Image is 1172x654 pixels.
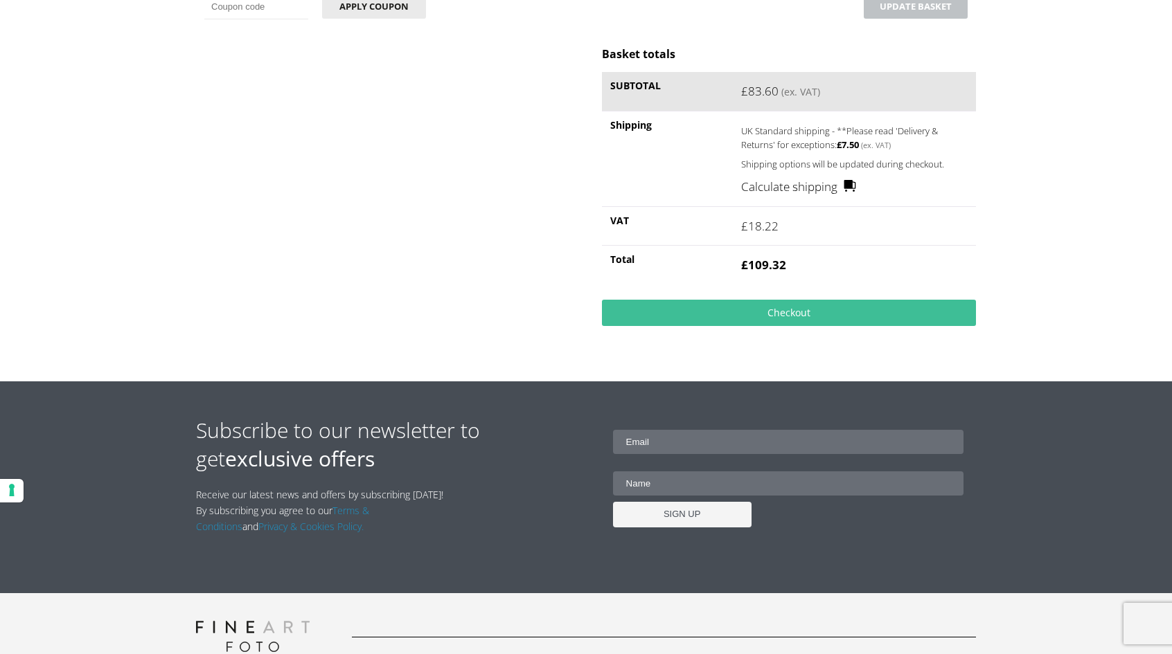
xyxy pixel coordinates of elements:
[741,83,779,99] bdi: 83.60
[602,111,733,206] th: Shipping
[837,138,842,151] span: £
[613,502,752,527] input: SIGN UP
[613,430,964,454] input: Email
[781,85,820,98] small: (ex. VAT)
[837,138,859,151] bdi: 7.50
[196,487,451,534] p: Receive our latest news and offers by subscribing [DATE]! By subscribing you agree to our and
[196,416,586,473] h2: Subscribe to our newsletter to get
[741,218,748,234] span: £
[861,140,891,150] small: (ex. VAT)
[741,218,779,234] bdi: 18.22
[741,83,748,99] span: £
[741,257,748,273] span: £
[741,257,786,273] bdi: 109.32
[602,72,733,111] th: Subtotal
[602,206,733,246] th: VAT
[613,471,964,496] input: Name
[196,504,369,533] a: Terms & Conditions
[602,245,733,284] th: Total
[741,122,945,152] label: UK Standard shipping - **Please read 'Delivery & Returns' for exceptions:
[225,444,375,473] strong: exclusive offers
[196,621,310,652] img: logo-grey.svg
[602,46,976,62] h2: Basket totals
[741,178,857,196] a: Calculate shipping
[602,300,976,326] a: Checkout
[741,156,968,172] p: Shipping options will be updated during checkout.
[258,520,364,533] a: Privacy & Cookies Policy.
